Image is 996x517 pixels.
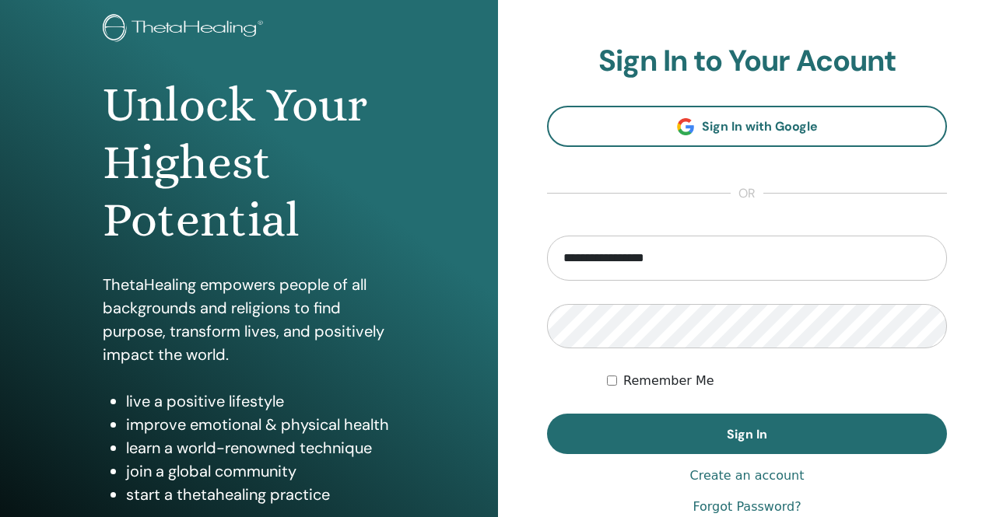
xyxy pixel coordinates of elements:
div: Keep me authenticated indefinitely or until I manually logout [607,372,947,390]
a: Forgot Password? [693,498,801,516]
h2: Sign In to Your Acount [547,44,947,79]
p: ThetaHealing empowers people of all backgrounds and religions to find purpose, transform lives, a... [103,273,396,366]
span: Sign In with Google [702,118,818,134]
li: join a global community [126,459,396,483]
h1: Unlock Your Highest Potential [103,76,396,250]
li: live a positive lifestyle [126,389,396,413]
button: Sign In [547,414,947,454]
li: learn a world-renowned technique [126,436,396,459]
span: Sign In [727,426,767,442]
a: Sign In with Google [547,106,947,147]
li: start a thetahealing practice [126,483,396,506]
a: Create an account [689,466,804,485]
span: or [731,184,763,203]
li: improve emotional & physical health [126,413,396,436]
label: Remember Me [623,372,714,390]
